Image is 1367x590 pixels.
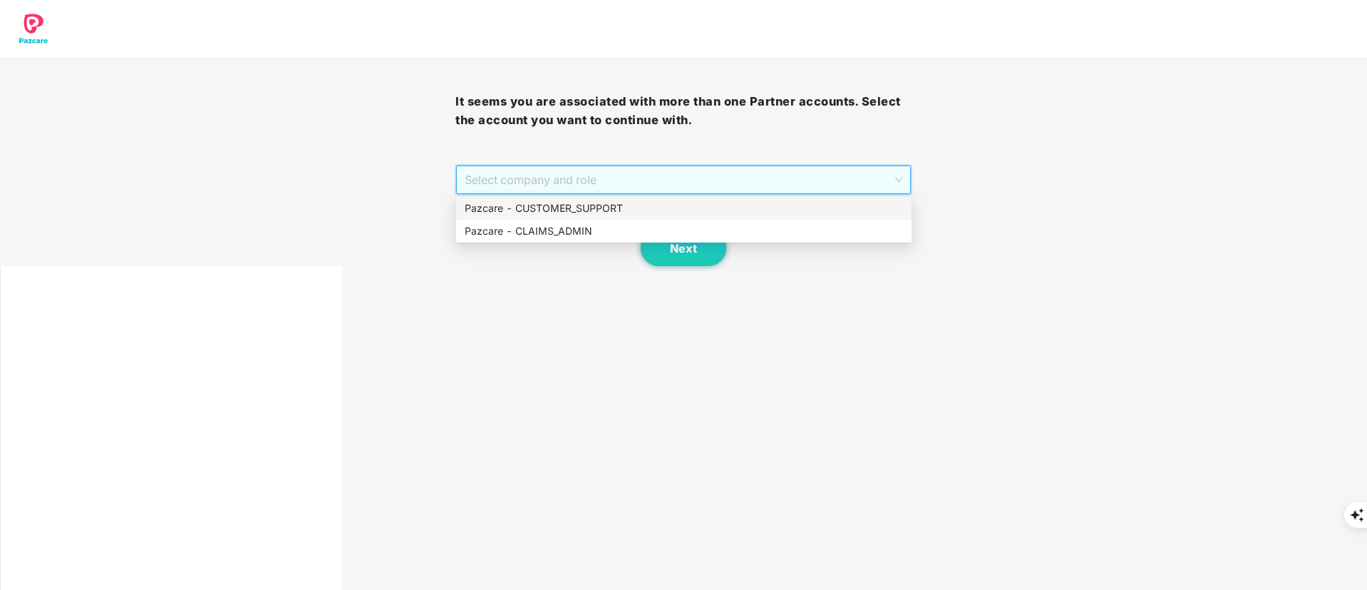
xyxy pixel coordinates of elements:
div: Pazcare - CUSTOMER_SUPPORT [456,197,912,220]
span: Select company and role [465,166,902,193]
div: Pazcare - CUSTOMER_SUPPORT [465,200,903,216]
div: Pazcare - CLAIMS_ADMIN [456,220,912,243]
span: Next [670,242,697,255]
h3: It seems you are associated with more than one Partner accounts. Select the account you want to c... [455,93,911,129]
div: Pazcare - CLAIMS_ADMIN [465,223,903,239]
button: Next [641,230,726,266]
